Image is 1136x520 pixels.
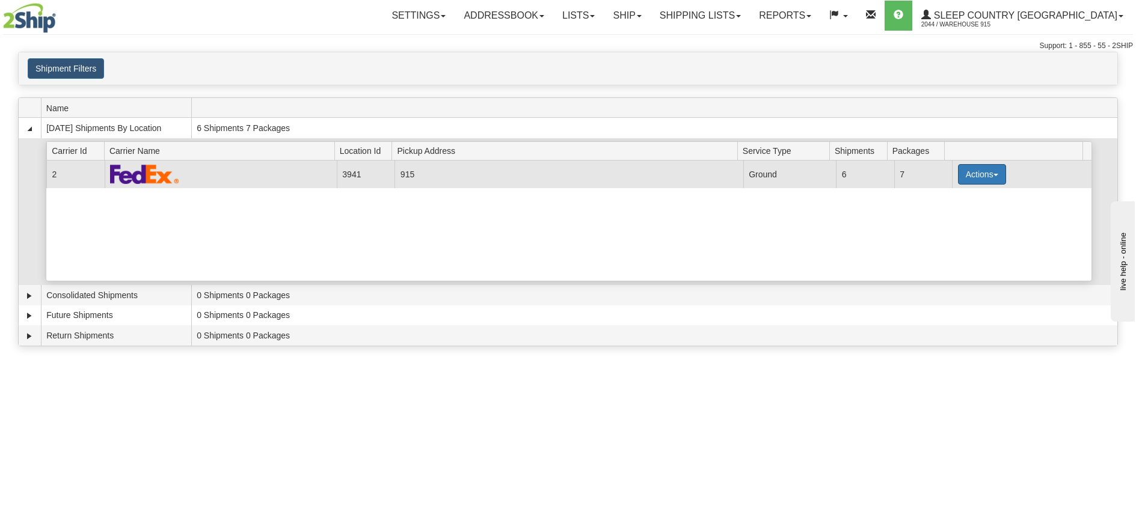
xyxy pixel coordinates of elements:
[455,1,553,31] a: Addressbook
[191,285,1117,305] td: 0 Shipments 0 Packages
[9,10,111,19] div: live help - online
[110,164,179,184] img: FedEx Express®
[743,161,836,188] td: Ground
[750,1,820,31] a: Reports
[41,305,191,326] td: Future Shipments
[52,141,104,160] span: Carrier Id
[921,19,1012,31] span: 2044 / Warehouse 915
[23,123,35,135] a: Collapse
[835,141,887,160] span: Shipments
[395,161,743,188] td: 915
[912,1,1132,31] a: Sleep Country [GEOGRAPHIC_DATA] 2044 / Warehouse 915
[191,118,1117,138] td: 6 Shipments 7 Packages
[836,161,894,188] td: 6
[931,10,1117,20] span: Sleep Country [GEOGRAPHIC_DATA]
[553,1,604,31] a: Lists
[337,161,395,188] td: 3941
[191,325,1117,346] td: 0 Shipments 0 Packages
[3,41,1133,51] div: Support: 1 - 855 - 55 - 2SHIP
[743,141,830,160] span: Service Type
[397,141,737,160] span: Pickup Address
[28,58,104,79] button: Shipment Filters
[41,285,191,305] td: Consolidated Shipments
[340,141,392,160] span: Location Id
[46,99,191,117] span: Name
[382,1,455,31] a: Settings
[46,161,105,188] td: 2
[1108,198,1135,321] iframe: chat widget
[109,141,334,160] span: Carrier Name
[651,1,750,31] a: Shipping lists
[41,118,191,138] td: [DATE] Shipments By Location
[958,164,1006,185] button: Actions
[41,325,191,346] td: Return Shipments
[892,141,945,160] span: Packages
[604,1,650,31] a: Ship
[894,161,953,188] td: 7
[23,330,35,342] a: Expand
[23,310,35,322] a: Expand
[23,290,35,302] a: Expand
[191,305,1117,326] td: 0 Shipments 0 Packages
[3,3,56,33] img: logo2044.jpg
